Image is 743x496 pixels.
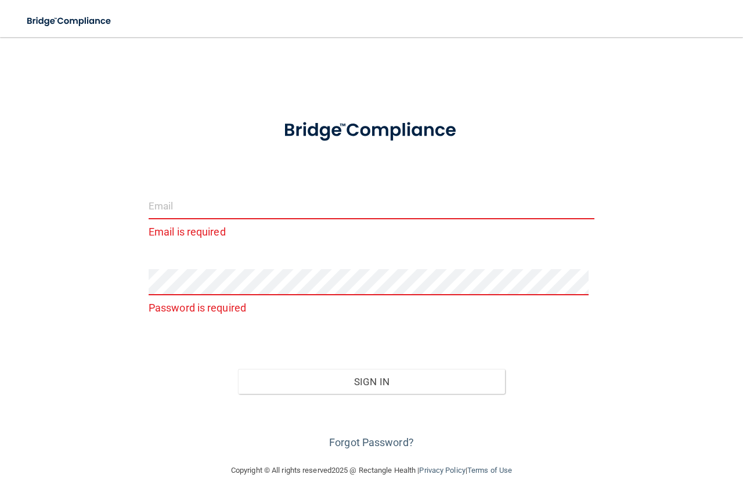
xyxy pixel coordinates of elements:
button: Sign In [238,369,506,394]
p: Password is required [149,298,594,317]
a: Terms of Use [467,466,512,475]
input: Email [149,193,594,219]
img: bridge_compliance_login_screen.278c3ca4.svg [265,107,479,154]
img: bridge_compliance_login_screen.278c3ca4.svg [17,9,122,33]
a: Privacy Policy [419,466,465,475]
a: Forgot Password? [329,436,414,448]
div: Copyright © All rights reserved 2025 @ Rectangle Health | | [160,452,583,489]
p: Email is required [149,222,594,241]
